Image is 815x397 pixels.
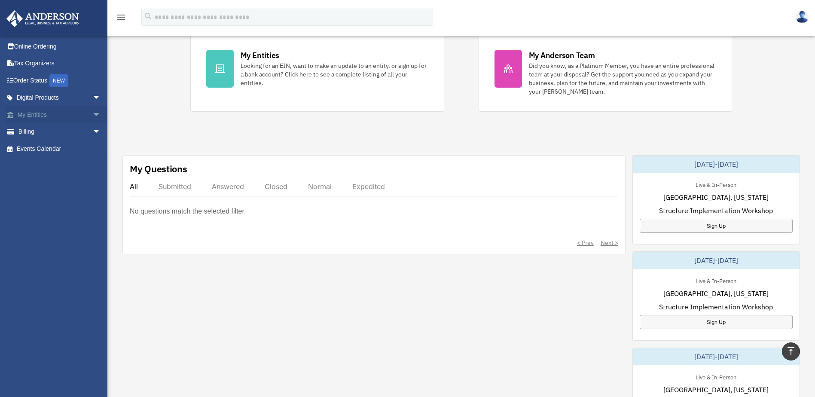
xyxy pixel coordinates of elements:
div: My Questions [130,162,187,175]
a: Digital Productsarrow_drop_down [6,89,114,107]
a: Order StatusNEW [6,72,114,89]
i: search [143,12,153,21]
span: [GEOGRAPHIC_DATA], [US_STATE] [663,288,769,299]
div: My Entities [241,50,279,61]
a: Sign Up [640,219,793,233]
span: arrow_drop_down [92,123,110,141]
a: My Entitiesarrow_drop_down [6,106,114,123]
span: arrow_drop_down [92,106,110,124]
div: Submitted [159,182,191,191]
div: Did you know, as a Platinum Member, you have an entire professional team at your disposal? Get th... [529,61,717,96]
div: All [130,182,138,191]
div: Expedited [352,182,385,191]
div: Live & In-Person [689,372,743,381]
a: My Entities Looking for an EIN, want to make an update to an entity, or sign up for a bank accoun... [190,34,444,112]
span: [GEOGRAPHIC_DATA], [US_STATE] [663,385,769,395]
span: [GEOGRAPHIC_DATA], [US_STATE] [663,192,769,202]
div: [DATE]-[DATE] [633,156,800,173]
span: arrow_drop_down [92,89,110,107]
a: My Anderson Team Did you know, as a Platinum Member, you have an entire professional team at your... [479,34,733,112]
img: Anderson Advisors Platinum Portal [4,10,82,27]
div: My Anderson Team [529,50,595,61]
a: Tax Organizers [6,55,114,72]
a: menu [116,15,126,22]
div: Normal [308,182,332,191]
div: Closed [265,182,287,191]
i: vertical_align_top [786,346,796,356]
div: NEW [49,74,68,87]
div: Looking for an EIN, want to make an update to an entity, or sign up for a bank account? Click her... [241,61,428,87]
div: Live & In-Person [689,276,743,285]
a: Sign Up [640,315,793,329]
span: Structure Implementation Workshop [659,205,773,216]
p: No questions match the selected filter. [130,205,246,217]
i: menu [116,12,126,22]
div: [DATE]-[DATE] [633,348,800,365]
a: Online Ordering [6,38,114,55]
a: Billingarrow_drop_down [6,123,114,140]
a: vertical_align_top [782,342,800,360]
span: Structure Implementation Workshop [659,302,773,312]
div: Live & In-Person [689,180,743,189]
img: User Pic [796,11,809,23]
a: Events Calendar [6,140,114,157]
div: [DATE]-[DATE] [633,252,800,269]
div: Answered [212,182,244,191]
